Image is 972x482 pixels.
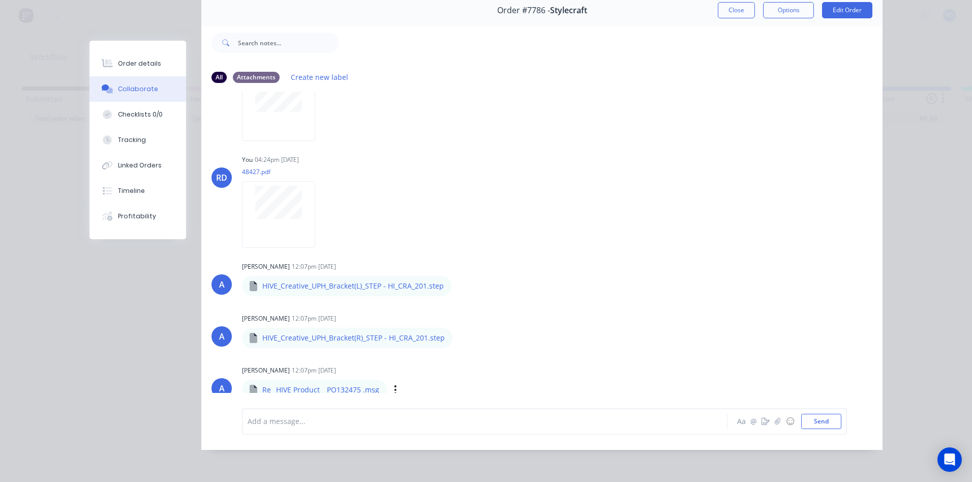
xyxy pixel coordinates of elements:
button: Collaborate [89,76,186,102]
div: 12:07pm [DATE] [292,262,336,271]
div: Profitability [118,212,156,221]
div: 04:24pm [DATE] [255,155,299,164]
p: 48427.pdf [242,167,325,176]
button: Create new label [286,70,354,84]
button: Options [763,2,814,18]
div: A [219,330,225,343]
button: Linked Orders [89,153,186,178]
button: Profitability [89,204,186,229]
div: Collaborate [118,84,158,94]
button: Timeline [89,178,186,204]
button: ☺ [784,415,796,428]
button: Close [718,2,755,18]
div: Attachments [233,72,280,83]
div: Linked Orders [118,161,162,170]
div: You [242,155,253,164]
button: Send [801,414,841,429]
button: Tracking [89,127,186,153]
button: Order details [89,51,186,76]
input: Search notes... [238,33,339,53]
div: A [219,278,225,291]
div: Order details [118,59,161,68]
div: A [219,382,225,394]
div: RD [216,172,227,184]
div: 12:07pm [DATE] [292,366,336,375]
div: [PERSON_NAME] [242,314,290,323]
p: Re_ HIVE Product _ PO132475 .msg [262,385,379,395]
p: HIVE_Creative_UPH_Bracket(R)_STEP - HI_CRA_201.step [262,333,445,343]
div: [PERSON_NAME] [242,366,290,375]
p: HIVE_Creative_UPH_Bracket(L)_STEP - HI_CRA_201.step [262,281,444,291]
button: Aa [735,415,747,428]
button: Edit Order [822,2,872,18]
div: [PERSON_NAME] [242,262,290,271]
div: All [211,72,227,83]
div: Open Intercom Messenger [937,447,962,472]
div: Checklists 0/0 [118,110,163,119]
button: Checklists 0/0 [89,102,186,127]
span: Order #7786 - [497,6,550,15]
div: 12:07pm [DATE] [292,314,336,323]
div: Timeline [118,186,145,195]
div: Tracking [118,135,146,145]
span: Stylecraft [550,6,587,15]
button: @ [747,415,760,428]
